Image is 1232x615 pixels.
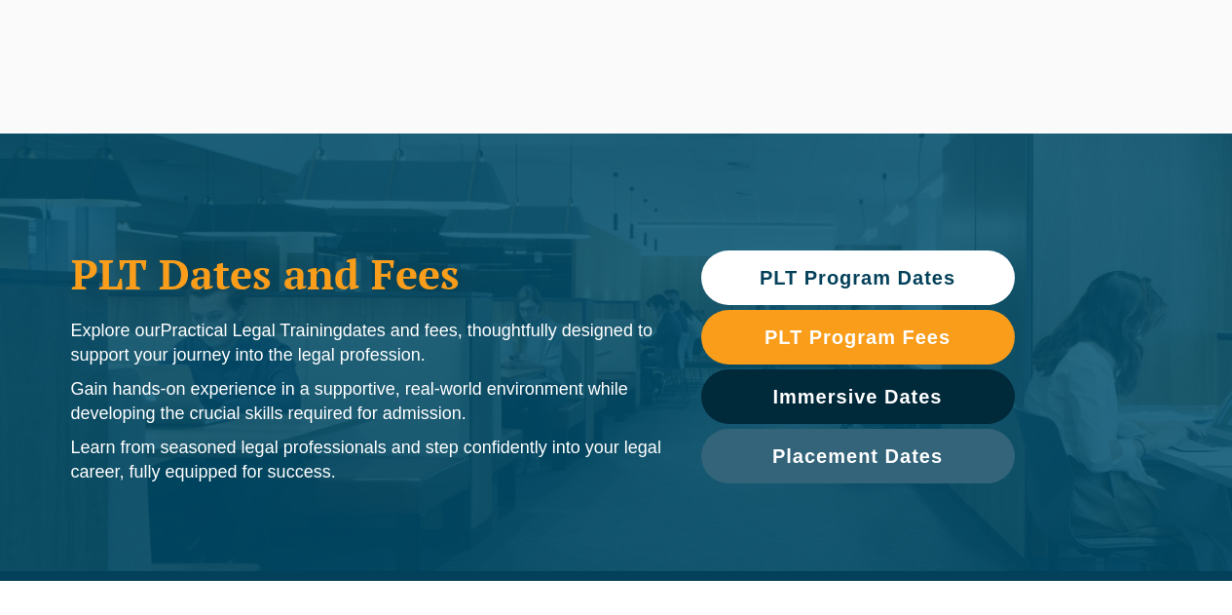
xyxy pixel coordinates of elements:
span: Immersive Dates [773,387,943,406]
a: PLT Program Dates [701,250,1015,305]
a: PLT Program Fees [701,310,1015,365]
a: Immersive Dates [701,369,1015,424]
p: Gain hands-on experience in a supportive, real-world environment while developing the crucial ski... [71,377,662,426]
a: Placement Dates [701,429,1015,483]
h1: PLT Dates and Fees [71,250,662,298]
p: Explore our dates and fees, thoughtfully designed to support your journey into the legal profession. [71,319,662,367]
span: Placement Dates [772,446,943,466]
span: PLT Program Dates [760,268,955,288]
span: Practical Legal Training [161,321,343,340]
span: PLT Program Fees [765,327,951,347]
p: Learn from seasoned legal professionals and step confidently into your legal career, fully equipp... [71,436,662,484]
